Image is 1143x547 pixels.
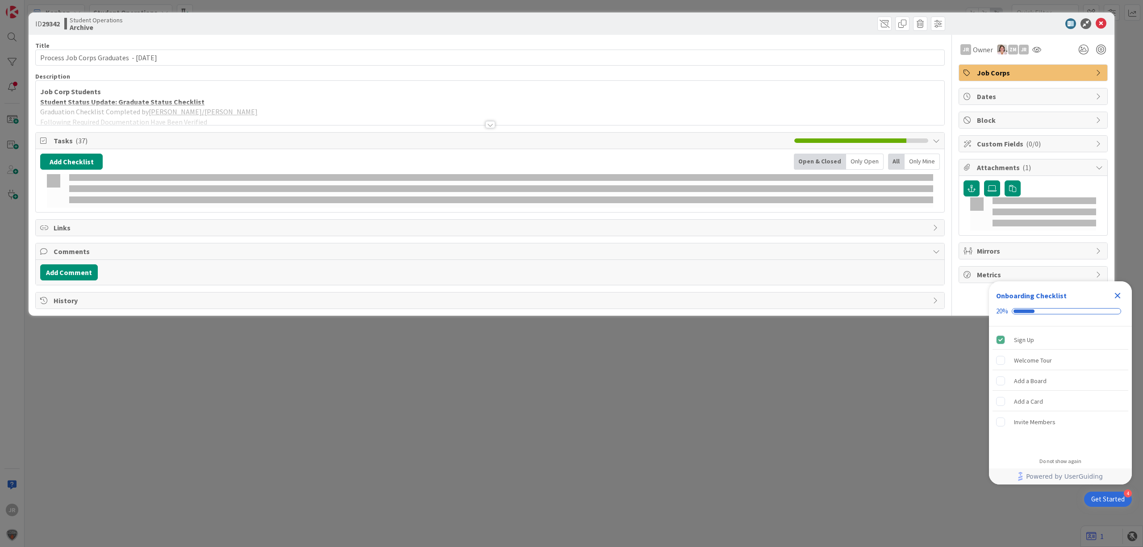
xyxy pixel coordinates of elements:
span: Mirrors [977,246,1091,256]
div: All [888,154,905,170]
span: Job Corps [977,67,1091,78]
div: Welcome Tour is incomplete. [993,351,1128,370]
div: Checklist items [989,326,1132,452]
div: 20% [996,307,1008,315]
span: Powered by UserGuiding [1026,471,1103,482]
span: Links [54,222,928,233]
div: JR [960,44,971,55]
span: Description [35,72,70,80]
div: Open Get Started checklist, remaining modules: 4 [1084,492,1132,507]
span: Comments [54,246,928,257]
input: type card name here... [35,50,945,66]
b: 29342 [42,19,60,28]
div: Add a Board is incomplete. [993,371,1128,391]
label: Title [35,42,50,50]
div: ZM [1008,45,1018,54]
div: Footer [989,468,1132,484]
img: EW [997,45,1007,54]
a: Powered by UserGuiding [993,468,1127,484]
button: Add Comment [40,264,98,280]
div: Only Mine [905,154,940,170]
div: Sign Up is complete. [993,330,1128,350]
span: ( 1 ) [1022,163,1031,172]
div: Get Started [1091,495,1125,504]
div: Invite Members [1014,417,1055,427]
div: Checklist progress: 20% [996,307,1125,315]
span: Block [977,115,1091,125]
div: JR [1019,45,1029,54]
span: Custom Fields [977,138,1091,149]
u: Student Status Update: Graduate Status Checklist [40,97,204,106]
div: Add a Card [1014,396,1043,407]
span: Dates [977,91,1091,102]
div: Only Open [846,154,884,170]
span: Student Operations [70,17,123,24]
b: Archive [70,24,123,31]
div: Do not show again [1039,458,1081,465]
div: Open & Closed [794,154,846,170]
button: Add Checklist [40,154,103,170]
div: Sign Up [1014,334,1034,345]
div: Add a Card is incomplete. [993,392,1128,411]
span: Owner [973,44,993,55]
div: Welcome Tour [1014,355,1052,366]
div: Add a Board [1014,376,1047,386]
div: Onboarding Checklist [996,290,1067,301]
span: Tasks [54,135,790,146]
span: ID [35,18,60,29]
span: ( 0/0 ) [1026,139,1041,148]
div: Checklist Container [989,281,1132,484]
span: History [54,295,928,306]
div: 4 [1124,489,1132,497]
div: Close Checklist [1110,288,1125,303]
span: ( 37 ) [75,136,88,145]
span: Attachments [977,162,1091,173]
strong: Job Corp Students [40,87,101,96]
span: Metrics [977,269,1091,280]
div: Invite Members is incomplete. [993,412,1128,432]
